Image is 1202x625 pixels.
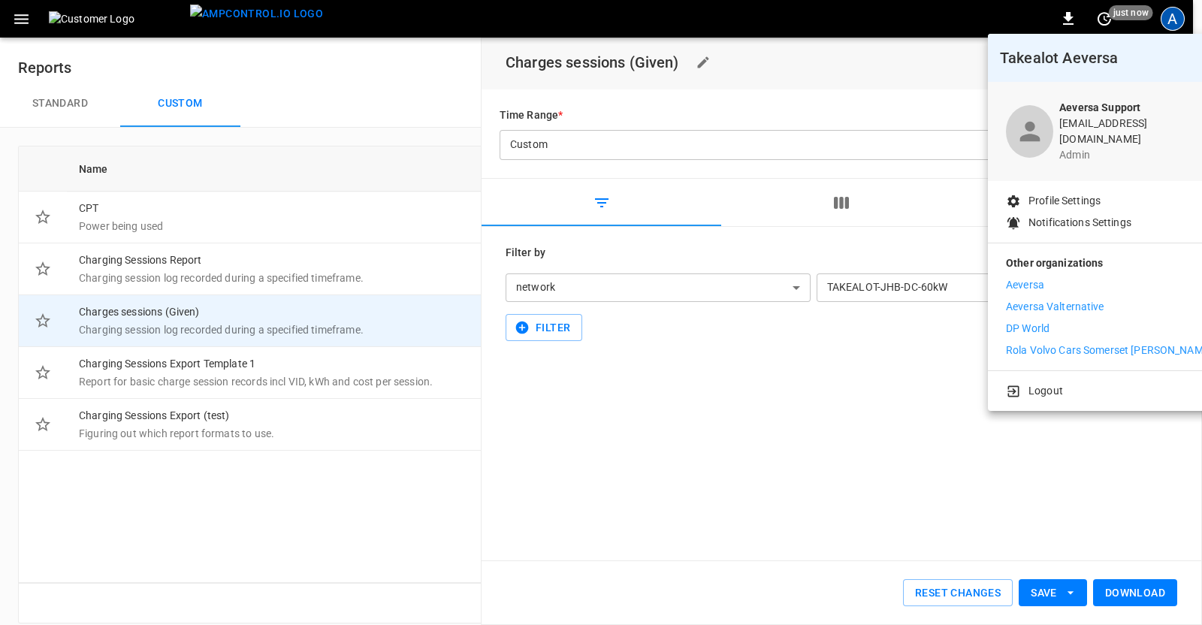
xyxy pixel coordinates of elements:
[1028,215,1131,231] p: Notifications Settings
[1059,101,1140,113] b: Aeversa Support
[1006,321,1049,337] p: DP World
[1006,277,1044,293] p: Aeversa
[1028,193,1101,209] p: Profile Settings
[1006,105,1053,158] div: profile-icon
[1006,299,1104,315] p: Aeversa Valternative
[1028,383,1063,399] p: Logout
